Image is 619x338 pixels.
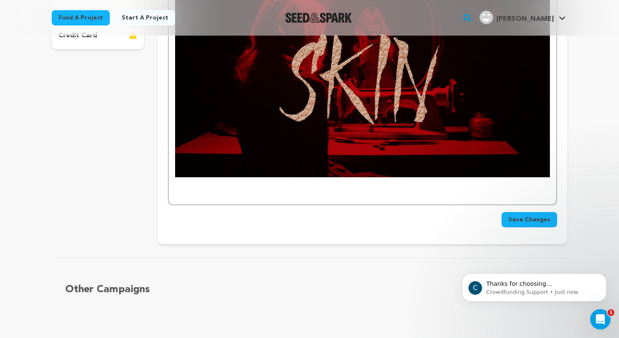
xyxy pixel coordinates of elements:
[478,9,567,24] a: Julien M.'s Profile
[59,31,97,41] p: credit card
[115,10,175,25] a: Start a project
[285,13,352,23] a: Seed&Spark Homepage
[449,256,619,315] iframe: Intercom notifications message
[480,11,493,24] img: user.png
[480,11,554,24] div: Julien M.'s Profile
[508,215,550,224] span: Save Changes
[590,309,611,330] iframe: Intercom live chat
[52,29,144,42] button: credit card
[285,13,352,23] img: Seed&Spark Logo Dark Mode
[502,212,557,227] button: Save Changes
[496,16,554,22] span: [PERSON_NAME]
[608,309,614,316] span: 1
[65,282,150,297] h5: Other Campaigns
[129,31,137,41] img: warning-full.svg
[478,9,567,27] span: Julien M.'s Profile
[52,10,110,25] a: Fund a project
